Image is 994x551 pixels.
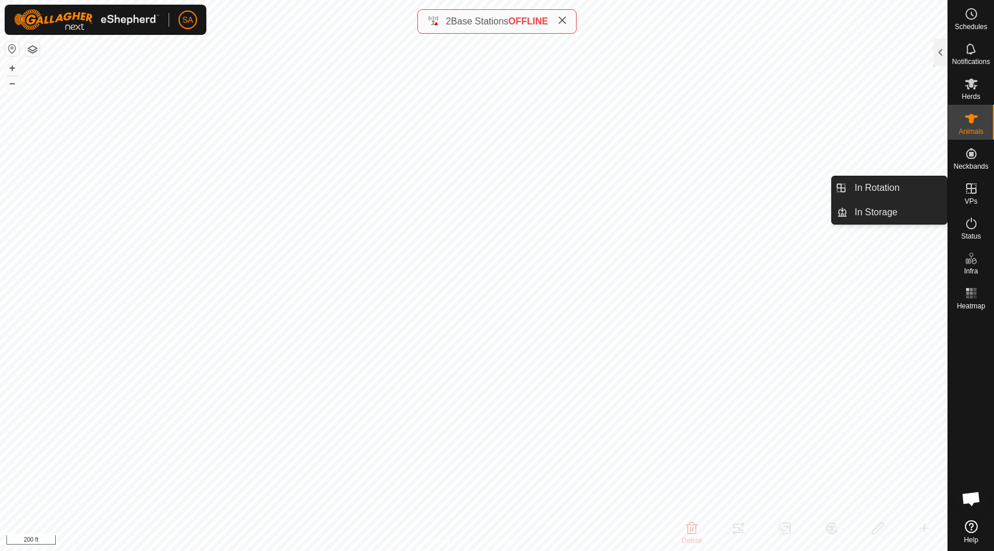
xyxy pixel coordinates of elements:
[451,16,509,26] span: Base Stations
[953,163,988,170] span: Neckbands
[948,516,994,548] a: Help
[954,481,989,516] a: Open chat
[832,201,947,224] li: In Storage
[183,14,194,26] span: SA
[446,16,451,26] span: 2
[964,536,978,543] span: Help
[832,176,947,200] li: In Rotation
[957,303,985,310] span: Heatmap
[428,536,471,546] a: Privacy Policy
[485,536,520,546] a: Contact Us
[954,23,987,30] span: Schedules
[5,61,19,75] button: +
[854,181,899,195] span: In Rotation
[26,42,40,56] button: Map Layers
[854,205,898,219] span: In Storage
[5,76,19,90] button: –
[14,9,159,30] img: Gallagher Logo
[952,58,990,65] span: Notifications
[961,233,981,240] span: Status
[959,128,984,135] span: Animals
[964,198,977,205] span: VPs
[5,42,19,56] button: Reset Map
[509,16,548,26] span: OFFLINE
[848,201,947,224] a: In Storage
[964,268,978,275] span: Infra
[961,93,980,100] span: Herds
[848,176,947,200] a: In Rotation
